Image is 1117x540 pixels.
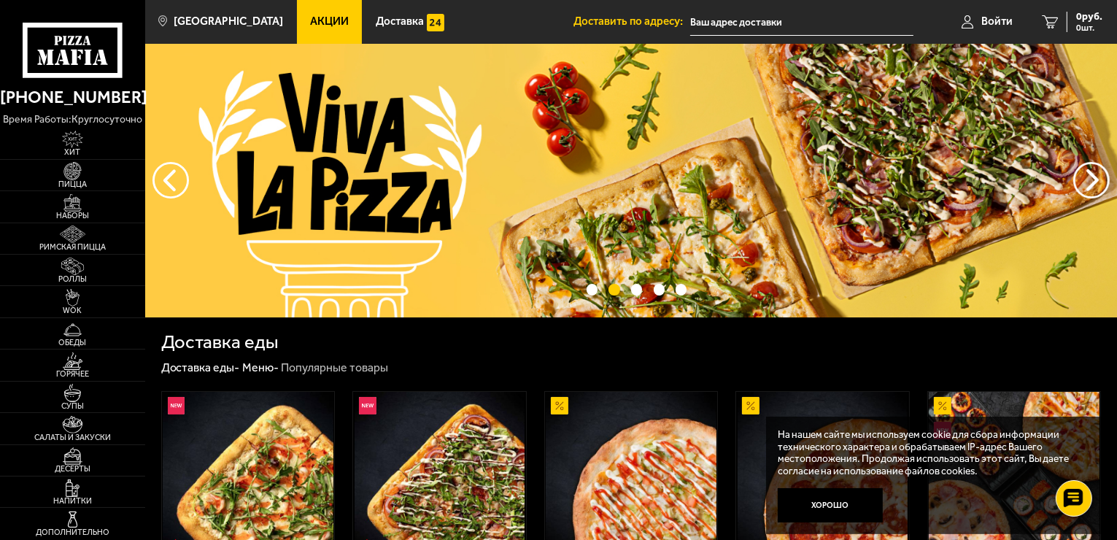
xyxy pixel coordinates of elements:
a: Меню- [242,360,279,374]
img: Акционный [742,397,760,414]
div: Популярные товары [281,360,388,376]
button: точки переключения [608,284,619,295]
button: предыдущий [1073,162,1110,198]
span: 0 руб. [1076,12,1102,22]
img: Новинка [168,397,185,414]
img: Акционный [551,397,568,414]
button: точки переключения [676,284,687,295]
h1: Доставка еды [161,333,279,352]
button: точки переключения [631,284,642,295]
span: 0 шт. [1076,23,1102,32]
span: Акции [310,16,349,27]
button: точки переключения [587,284,598,295]
span: Доставить по адресу: [573,16,690,27]
button: точки переключения [654,284,665,295]
input: Ваш адрес доставки [690,9,913,36]
span: [GEOGRAPHIC_DATA] [174,16,283,27]
span: Доставка [376,16,424,27]
span: Войти [981,16,1013,27]
img: Новинка [359,397,376,414]
p: На нашем сайте мы используем cookie для сбора информации технического характера и обрабатываем IP... [778,428,1081,477]
img: Акционный [934,397,951,414]
button: Хорошо [778,488,883,523]
a: Доставка еды- [161,360,240,374]
button: следующий [152,162,189,198]
img: 15daf4d41897b9f0e9f617042186c801.svg [427,14,444,31]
